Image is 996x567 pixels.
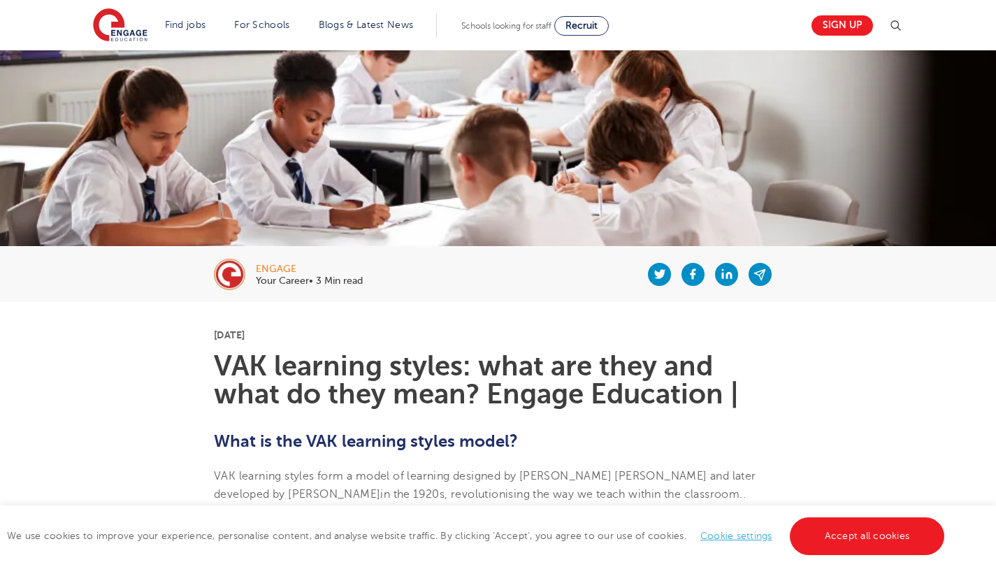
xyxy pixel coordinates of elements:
[214,431,518,451] b: What is the VAK learning styles model?
[790,517,945,555] a: Accept all cookies
[214,470,756,501] span: VAK learning styles form a model of learning designed by [PERSON_NAME] [PERSON_NAME] and later de...
[461,21,551,31] span: Schools looking for staff
[214,352,782,408] h1: VAK learning styles: what are they and what do they mean? Engage Education |
[256,276,363,286] p: Your Career• 3 Min read
[554,16,609,36] a: Recruit
[93,8,147,43] img: Engage Education
[234,20,289,30] a: For Schools
[811,15,873,36] a: Sign up
[565,20,598,31] span: Recruit
[7,531,948,541] span: We use cookies to improve your experience, personalise content, and analyse website traffic. By c...
[165,20,206,30] a: Find jobs
[700,531,772,541] a: Cookie settings
[256,264,363,274] div: engage
[214,330,782,340] p: [DATE]
[380,488,742,501] span: in the 1920s, revolutionising the way we teach within the classroom.
[319,20,414,30] a: Blogs & Latest News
